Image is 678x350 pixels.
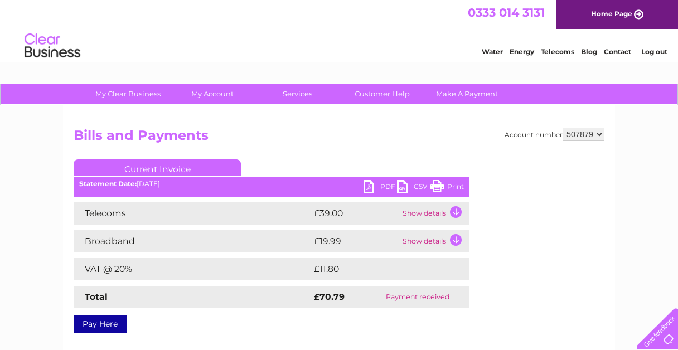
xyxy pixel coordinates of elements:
div: Account number [505,128,604,141]
strong: £70.79 [314,291,345,302]
td: Broadband [74,230,311,252]
td: Telecoms [74,202,311,225]
td: Payment received [366,286,469,308]
a: Pay Here [74,315,127,333]
strong: Total [85,291,108,302]
a: Make A Payment [421,84,513,104]
a: My Clear Business [82,84,174,104]
td: £11.80 [311,258,445,280]
div: Clear Business is a trading name of Verastar Limited (registered in [GEOGRAPHIC_DATA] No. 3667643... [76,6,603,54]
a: Print [430,180,464,196]
a: Contact [604,47,631,56]
a: Current Invoice [74,159,241,176]
a: Blog [581,47,597,56]
a: My Account [167,84,259,104]
b: Statement Date: [79,179,137,188]
img: logo.png [24,29,81,63]
td: £39.00 [311,202,400,225]
td: Show details [400,202,469,225]
td: Show details [400,230,469,252]
a: 0333 014 3131 [468,6,545,20]
a: Log out [641,47,667,56]
a: Water [482,47,503,56]
h2: Bills and Payments [74,128,604,149]
a: PDF [364,180,397,196]
td: £19.99 [311,230,400,252]
a: Energy [510,47,534,56]
div: [DATE] [74,180,469,188]
td: VAT @ 20% [74,258,311,280]
a: Telecoms [541,47,574,56]
a: CSV [397,180,430,196]
a: Services [251,84,343,104]
a: Customer Help [336,84,428,104]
